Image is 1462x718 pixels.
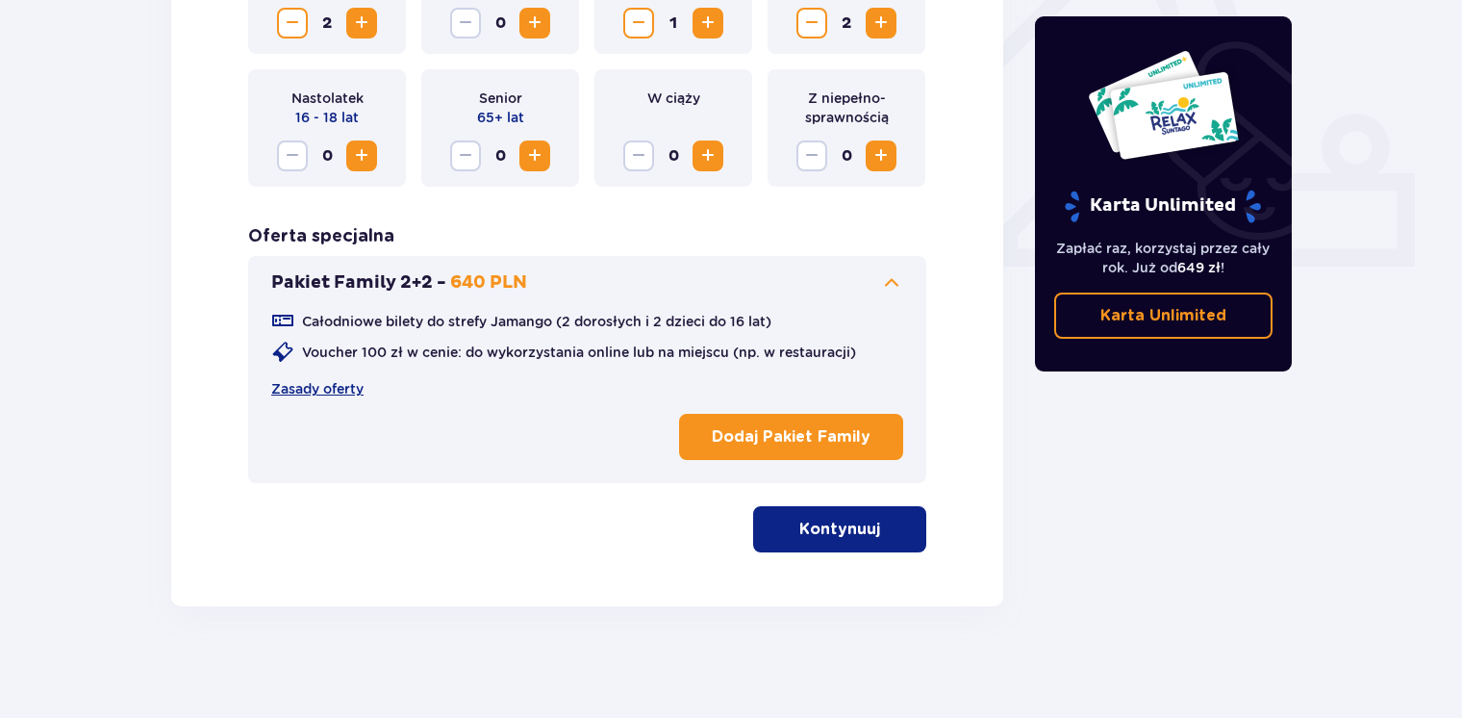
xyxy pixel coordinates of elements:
[277,141,308,171] button: Zmniejsz
[519,8,550,38] button: Zwiększ
[1054,293,1273,339] a: Karta Unlimited
[866,141,896,171] button: Zwiększ
[291,89,364,108] p: Nastolatek
[658,141,689,171] span: 0
[1177,260,1221,275] span: 649 zł
[271,379,364,398] a: Zasady oferty
[295,108,359,127] p: 16 - 18 lat
[783,89,910,127] p: Z niepełno­sprawnością
[346,8,377,38] button: Zwiększ
[479,89,522,108] p: Senior
[753,506,926,552] button: Kontynuuj
[1063,190,1263,223] p: Karta Unlimited
[1087,49,1240,161] img: Dwie karty całoroczne do Suntago z napisem 'UNLIMITED RELAX', na białym tle z tropikalnymi liśćmi...
[796,8,827,38] button: Zmniejsz
[450,8,481,38] button: Zmniejsz
[693,8,723,38] button: Zwiększ
[623,8,654,38] button: Zmniejsz
[679,414,903,460] button: Dodaj Pakiet Family
[658,8,689,38] span: 1
[485,8,516,38] span: 0
[1054,239,1273,277] p: Zapłać raz, korzystaj przez cały rok. Już od !
[866,8,896,38] button: Zwiększ
[346,141,377,171] button: Zwiększ
[477,108,524,127] p: 65+ lat
[799,519,880,540] p: Kontynuuj
[450,271,527,295] p: 640 PLN
[271,271,903,295] button: Pakiet Family 2+2 -640 PLN
[519,141,550,171] button: Zwiększ
[312,8,342,38] span: 2
[831,141,862,171] span: 0
[450,141,481,171] button: Zmniejsz
[485,141,516,171] span: 0
[796,141,827,171] button: Zmniejsz
[277,8,308,38] button: Zmniejsz
[302,343,856,362] p: Voucher 100 zł w cenie: do wykorzystania online lub na miejscu (np. w restauracji)
[248,225,394,248] h3: Oferta specjalna
[647,89,700,108] p: W ciąży
[831,8,862,38] span: 2
[712,426,870,448] p: Dodaj Pakiet Family
[302,312,771,331] p: Całodniowe bilety do strefy Jamango (2 dorosłych i 2 dzieci do 16 lat)
[271,271,446,295] p: Pakiet Family 2+2 -
[312,141,342,171] span: 0
[693,141,723,171] button: Zwiększ
[1100,305,1226,326] p: Karta Unlimited
[623,141,654,171] button: Zmniejsz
